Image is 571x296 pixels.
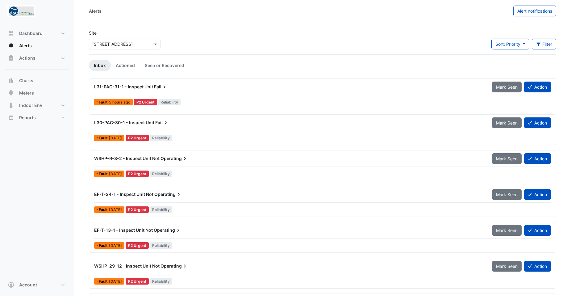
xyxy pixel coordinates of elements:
span: Operating [160,263,188,269]
img: Company Logo [7,5,35,17]
span: Mon 13-Oct-2025 00:02 AEDT [109,136,122,140]
span: Thu 12-Sep-2024 17:15 AEST [109,243,122,248]
span: Mark Seen [496,156,518,161]
span: Reports [19,115,36,121]
button: Mark Seen [492,153,522,164]
span: Mark Seen [496,120,518,125]
span: EF-T-24-1 - Inspect Unit Not [94,192,153,197]
span: Alert notifications [517,8,552,14]
button: Account [5,279,69,291]
app-icon: Indoor Env [8,102,14,108]
app-icon: Alerts [8,43,14,49]
app-icon: Meters [8,90,14,96]
a: Inbox [89,60,111,71]
button: Meters [5,87,69,99]
app-icon: Actions [8,55,14,61]
button: Indoor Env [5,99,69,112]
span: Sort: Priority [495,41,520,47]
div: Alerts [89,8,102,14]
button: Mark Seen [492,225,522,236]
button: Sort: Priority [491,39,529,49]
span: L30-PAC-30-1 - Inspect Unit [94,120,154,125]
iframe: Intercom live chat [550,275,565,290]
span: Fault [99,244,109,247]
span: Operating [154,191,182,197]
label: Site [89,30,97,36]
span: Reliability [150,171,173,177]
span: Indoor Env [19,102,42,108]
div: P2 Urgent [134,99,157,105]
span: Alerts [19,43,32,49]
a: Actioned [111,60,140,71]
button: Action [524,117,551,128]
app-icon: Dashboard [8,30,14,36]
span: WSHP-R-3-2 - Inspect Unit Not [94,156,160,161]
span: Fault [99,280,109,283]
span: Fail [155,120,169,126]
span: Operating [154,227,181,233]
span: Fault [99,100,109,104]
div: P2 Urgent [126,206,149,213]
button: Charts [5,74,69,87]
span: Fault [99,172,109,176]
span: Reliability [150,206,173,213]
span: Reliability [150,278,173,285]
span: Reliability [150,135,173,141]
button: Action [524,82,551,92]
button: Alert notifications [513,6,556,16]
button: Filter [532,39,556,49]
button: Action [524,225,551,236]
span: Account [19,282,37,288]
span: Wed 15-Oct-2025 08:02 AEDT [109,100,130,104]
button: Actions [5,52,69,64]
span: Fri 23-May-2025 12:17 AEST [109,207,122,212]
span: Meters [19,90,34,96]
div: P2 Urgent [126,278,149,285]
span: Thu 12-Sep-2024 17:15 AEST [109,279,122,284]
span: Mark Seen [496,84,518,90]
button: Dashboard [5,27,69,40]
span: Mark Seen [496,264,518,269]
button: Reports [5,112,69,124]
span: Dashboard [19,30,43,36]
span: Reliability [158,99,181,105]
span: Reliability [150,242,173,249]
span: Fault [99,208,109,212]
span: Operating [160,155,188,162]
div: P2 Urgent [126,171,149,177]
span: EF-T-13-1 - Inspect Unit Not [94,227,153,233]
span: WSHP-29-12 - Inspect Unit Not [94,263,160,269]
button: Mark Seen [492,189,522,200]
button: Action [524,261,551,272]
span: Mark Seen [496,228,518,233]
span: Actions [19,55,35,61]
button: Action [524,153,551,164]
button: Action [524,189,551,200]
span: Fail [154,84,168,90]
app-icon: Reports [8,115,14,121]
div: P2 Urgent [126,242,149,249]
span: Mark Seen [496,192,518,197]
a: Seen or Recovered [140,60,189,71]
span: Charts [19,78,33,84]
span: Fault [99,136,109,140]
button: Mark Seen [492,82,522,92]
app-icon: Charts [8,78,14,84]
button: Mark Seen [492,117,522,128]
div: P2 Urgent [126,135,149,141]
span: L31-PAC-31-1 - Inspect Unit [94,84,153,89]
span: Sun 12-Oct-2025 03:48 AEDT [109,171,122,176]
button: Mark Seen [492,261,522,272]
button: Alerts [5,40,69,52]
